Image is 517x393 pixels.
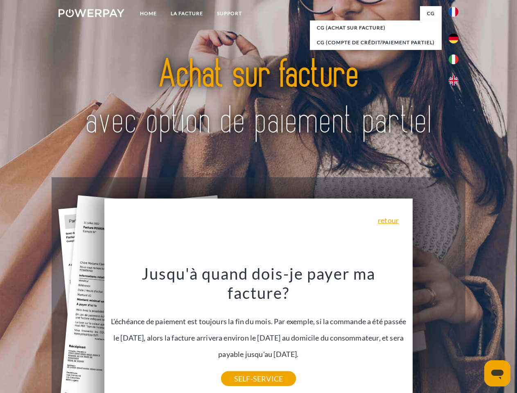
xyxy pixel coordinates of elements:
[210,6,249,21] a: Support
[378,217,399,224] a: retour
[420,6,442,21] a: CG
[221,371,296,386] a: SELF-SERVICE
[78,39,439,157] img: title-powerpay_fr.svg
[449,34,458,43] img: de
[133,6,164,21] a: Home
[449,76,458,86] img: en
[310,35,442,50] a: CG (Compte de crédit/paiement partiel)
[310,20,442,35] a: CG (achat sur facture)
[449,7,458,17] img: fr
[109,264,408,303] h3: Jusqu'à quand dois-je payer ma facture?
[449,54,458,64] img: it
[164,6,210,21] a: LA FACTURE
[109,264,408,379] div: L'échéance de paiement est toujours la fin du mois. Par exemple, si la commande a été passée le [...
[59,9,124,17] img: logo-powerpay-white.svg
[484,360,510,386] iframe: Bouton de lancement de la fenêtre de messagerie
